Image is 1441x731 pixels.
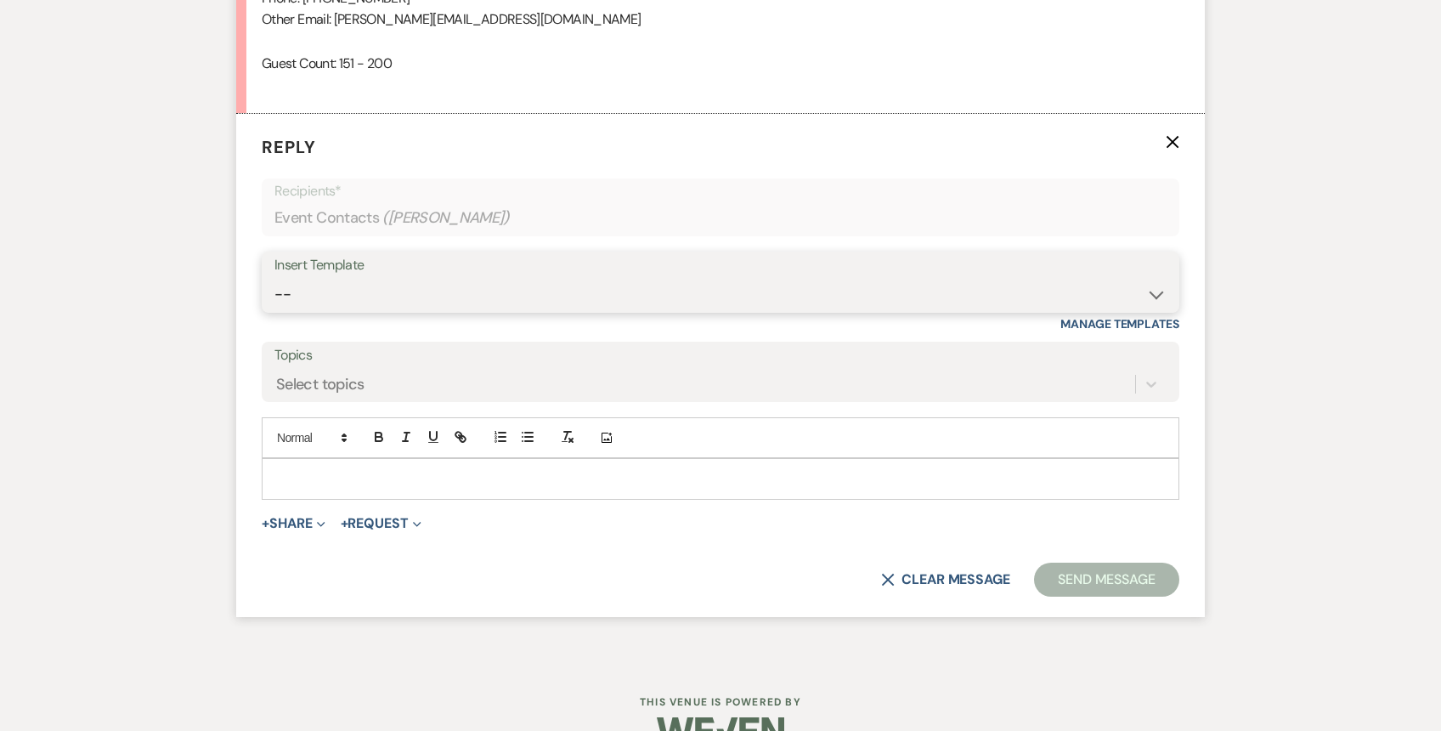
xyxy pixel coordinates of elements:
[276,373,364,396] div: Select topics
[1060,316,1179,331] a: Manage Templates
[382,207,510,229] span: ( [PERSON_NAME] )
[274,201,1167,235] div: Event Contacts
[262,517,269,530] span: +
[341,517,421,530] button: Request
[274,253,1167,278] div: Insert Template
[1034,563,1179,597] button: Send Message
[274,180,1167,202] p: Recipients*
[341,517,348,530] span: +
[262,517,325,530] button: Share
[274,343,1167,368] label: Topics
[881,573,1010,586] button: Clear message
[262,136,316,158] span: Reply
